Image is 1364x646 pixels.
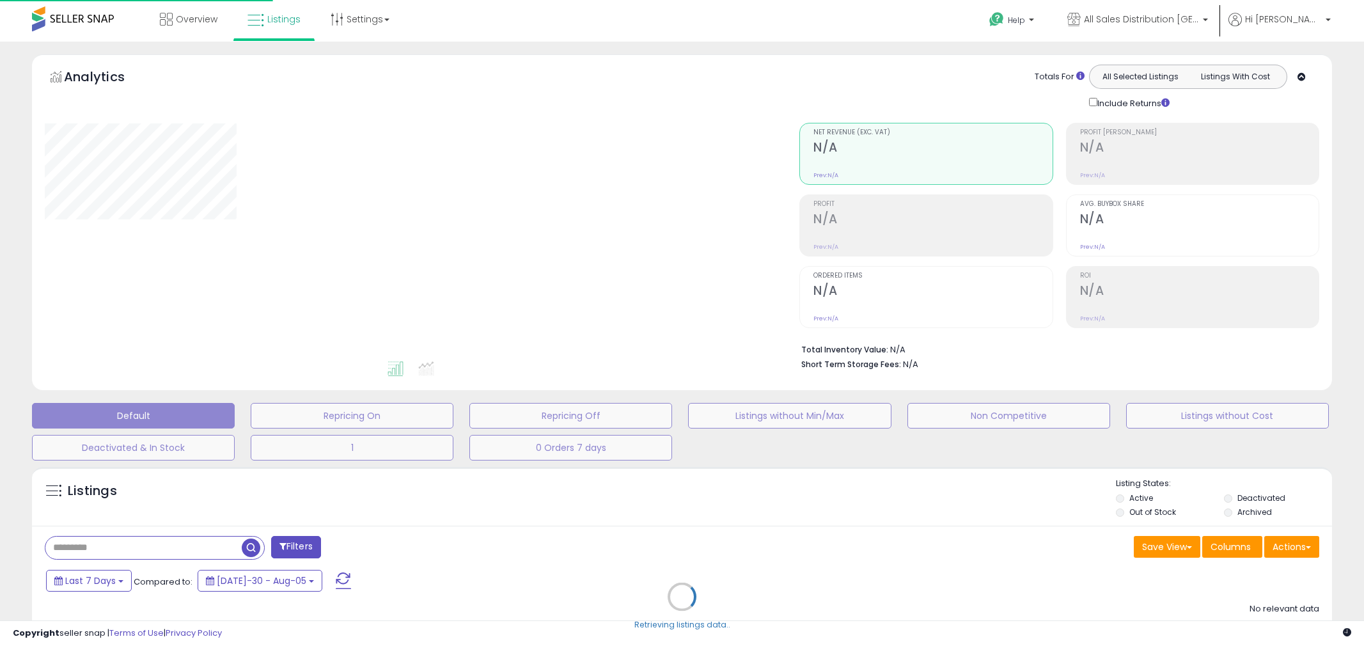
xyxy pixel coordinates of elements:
span: Profit [PERSON_NAME] [1080,129,1319,136]
h2: N/A [1080,140,1319,157]
small: Prev: N/A [1080,315,1105,322]
small: Prev: N/A [813,171,838,179]
button: 0 Orders 7 days [469,435,672,461]
a: Help [979,2,1047,42]
div: Retrieving listings data.. [634,619,730,631]
small: Prev: N/A [1080,171,1105,179]
h2: N/A [813,212,1052,229]
small: Prev: N/A [813,315,838,322]
button: All Selected Listings [1093,68,1188,85]
span: ROI [1080,272,1319,280]
span: Overview [176,13,217,26]
i: Get Help [989,12,1005,28]
button: 1 [251,435,453,461]
button: Deactivated & In Stock [32,435,235,461]
small: Prev: N/A [813,243,838,251]
li: N/A [801,341,1310,356]
h2: N/A [1080,212,1319,229]
div: Include Returns [1079,95,1185,110]
h5: Analytics [64,68,150,89]
span: Help [1008,15,1025,26]
a: Hi [PERSON_NAME] [1228,13,1331,42]
span: Listings [267,13,301,26]
button: Listings With Cost [1188,68,1283,85]
button: Repricing On [251,403,453,429]
b: Short Term Storage Fees: [801,359,901,370]
div: seller snap | | [13,627,222,640]
div: Totals For [1035,71,1085,83]
h2: N/A [813,140,1052,157]
span: Profit [813,201,1052,208]
small: Prev: N/A [1080,243,1105,251]
button: Repricing Off [469,403,672,429]
span: Avg. Buybox Share [1080,201,1319,208]
h2: N/A [1080,283,1319,301]
span: All Sales Distribution [GEOGRAPHIC_DATA] [1084,13,1199,26]
b: Total Inventory Value: [801,344,888,355]
button: Default [32,403,235,429]
button: Listings without Min/Max [688,403,891,429]
button: Non Competitive [907,403,1110,429]
span: Net Revenue (Exc. VAT) [813,129,1052,136]
button: Listings without Cost [1126,403,1329,429]
span: Hi [PERSON_NAME] [1245,13,1322,26]
span: N/A [903,358,918,370]
h2: N/A [813,283,1052,301]
span: Ordered Items [813,272,1052,280]
strong: Copyright [13,627,59,639]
